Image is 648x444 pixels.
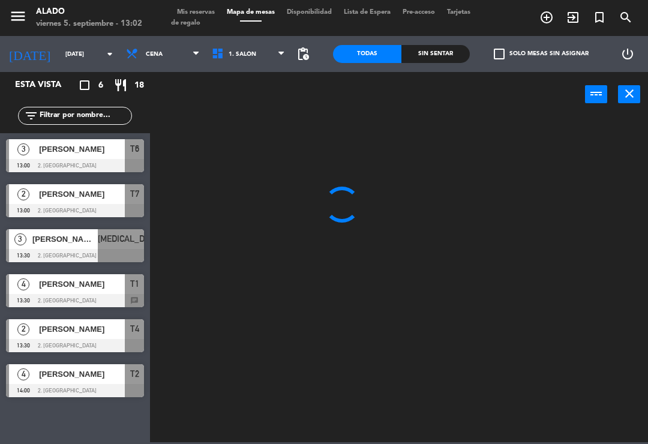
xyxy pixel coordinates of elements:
i: restaurant [113,78,128,92]
span: 2 [17,188,29,200]
i: close [622,86,637,101]
span: [PERSON_NAME] [39,323,125,335]
span: T7 [130,187,139,201]
span: 3 [17,143,29,155]
span: [PERSON_NAME] [39,143,125,155]
span: pending_actions [296,47,310,61]
i: power_settings_new [620,47,635,61]
button: DISPONIBILIDAD [585,85,607,103]
span: Reserva especial [586,7,613,28]
span: [MEDICAL_DATA] [98,232,161,246]
span: 3 [14,233,26,245]
span: 4 [17,278,29,290]
span: 4 [17,368,29,380]
span: [PERSON_NAME] [39,278,125,290]
i: filter_list [24,109,38,123]
span: Disponibilidad [281,9,338,16]
i: add_circle_outline [539,10,554,25]
span: [PERSON_NAME] [32,233,98,245]
span: Lista de Espera [338,9,397,16]
span: RESERVAR MESA [533,7,560,28]
button: Cerrar [618,85,640,103]
span: [PERSON_NAME] [39,188,125,200]
span: [PERSON_NAME] [39,368,125,380]
span: 1. Salón [229,51,256,58]
input: Filtrar por nombre... [38,109,131,122]
span: check_box_outline_blank [494,49,505,59]
div: Sin sentar [401,45,470,63]
span: Mapa de mesas [221,9,281,16]
i: menu [9,7,27,25]
span: 6 [98,79,103,92]
i: arrow_drop_down [103,47,117,61]
div: Esta vista [6,78,86,92]
div: Alado [36,6,142,18]
span: BUSCAR [613,7,639,28]
span: T2 [130,367,139,381]
span: T1 [130,277,139,291]
i: crop_square [77,78,92,92]
span: Cena [146,51,163,58]
i: turned_in_not [592,10,607,25]
label: Solo mesas sin asignar [494,49,589,59]
span: 18 [134,79,144,92]
span: Mis reservas [171,9,221,16]
i: power_input [589,86,604,101]
span: WALK IN [560,7,586,28]
span: T4 [130,322,139,336]
span: Pre-acceso [397,9,441,16]
span: T6 [130,142,139,156]
div: Todas [333,45,401,63]
i: search [619,10,633,25]
span: 2 [17,323,29,335]
i: exit_to_app [566,10,580,25]
div: viernes 5. septiembre - 13:02 [36,18,142,30]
